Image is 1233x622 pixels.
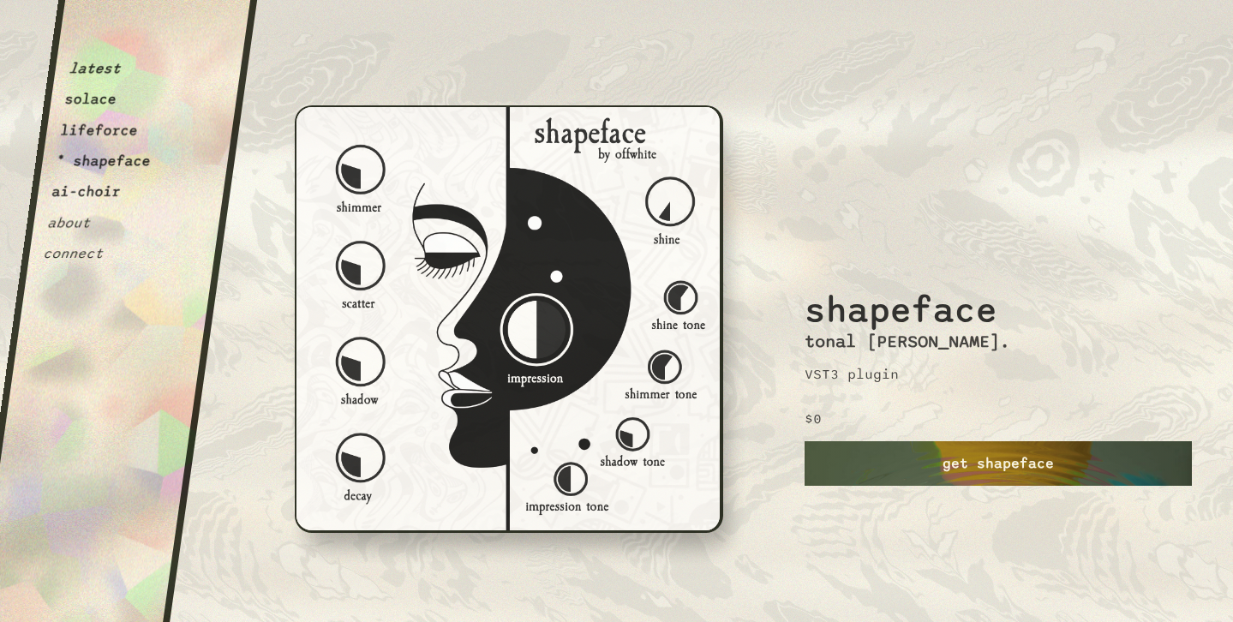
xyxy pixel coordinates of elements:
[51,183,122,200] button: ai-choir
[295,105,723,533] img: shapeface.9492551d.png
[63,91,117,108] button: solace
[46,214,92,231] button: about
[805,332,1010,352] h3: tonal [PERSON_NAME].
[42,245,105,262] button: connect
[55,153,152,170] button: * shapeface
[59,122,139,139] button: lifeforce
[68,60,122,77] button: latest
[805,441,1192,486] a: get shapeface
[805,410,822,428] p: $0
[805,136,997,332] h2: shapeface
[805,366,899,383] p: VST3 plugin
